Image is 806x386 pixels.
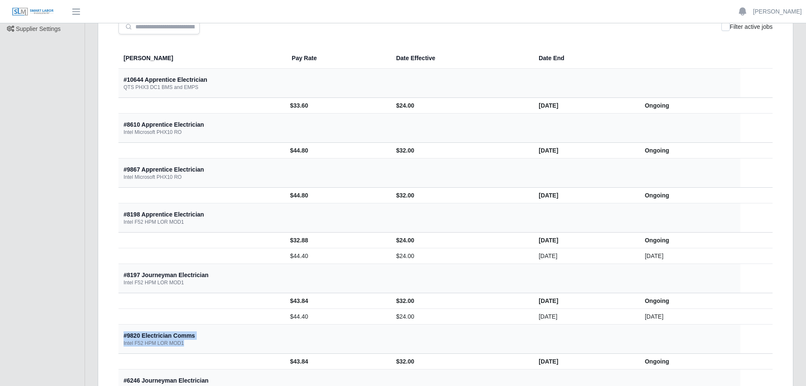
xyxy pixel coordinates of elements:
[532,143,638,158] td: [DATE]
[638,354,740,369] td: Ongoing
[389,354,532,369] td: $32.00
[389,48,532,69] th: Date Effective
[124,340,184,347] div: Intel F52 HPM LOR MOD1
[124,279,184,286] div: Intel F52 HPM LOR MOD1
[389,233,532,248] td: $24.00
[389,98,532,114] td: $24.00
[532,309,638,325] td: [DATE]
[389,309,532,325] td: $24.00
[638,293,740,309] td: Ongoing
[124,210,204,219] div: #8198 Apprentice Electrician
[753,7,802,16] a: [PERSON_NAME]
[389,143,532,158] td: $32.00
[721,19,773,34] div: Filter active jobs
[118,48,285,69] th: [PERSON_NAME]
[638,98,740,114] td: Ongoing
[532,248,638,264] td: [DATE]
[124,165,204,174] div: #9867 Apprentice Electrician
[532,188,638,203] td: [DATE]
[638,309,740,325] td: [DATE]
[124,174,182,181] div: Intel Microsoft PHX10 RO
[285,233,390,248] td: $32.88
[532,48,638,69] th: Date End
[638,248,740,264] td: [DATE]
[124,376,209,385] div: #6246 Journeyman Electrician
[285,143,390,158] td: $44.80
[124,129,182,136] div: Intel Microsoft PHX10 RO
[285,98,390,114] td: $33.60
[124,84,198,91] div: QTS PHX3 DC1 BMS and EMPS
[285,248,390,264] td: $44.40
[12,7,54,17] img: SLM Logo
[124,120,204,129] div: #8610 Apprentice Electrician
[124,75,207,84] div: #10644 Apprentice Electrician
[124,219,184,225] div: Intel F52 HPM LOR MOD1
[638,143,740,158] td: Ongoing
[638,233,740,248] td: Ongoing
[285,354,390,369] td: $43.84
[532,98,638,114] td: [DATE]
[16,25,61,32] span: Supplier Settings
[124,331,195,340] div: #9820 Electrician Comms
[532,293,638,309] td: [DATE]
[389,188,532,203] td: $32.00
[389,248,532,264] td: $24.00
[532,354,638,369] td: [DATE]
[285,309,390,325] td: $44.40
[124,271,209,279] div: #8197 Journeyman Electrician
[285,293,390,309] td: $43.84
[285,48,390,69] th: Pay Rate
[285,188,390,203] td: $44.80
[638,188,740,203] td: Ongoing
[389,293,532,309] td: $32.00
[532,233,638,248] td: [DATE]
